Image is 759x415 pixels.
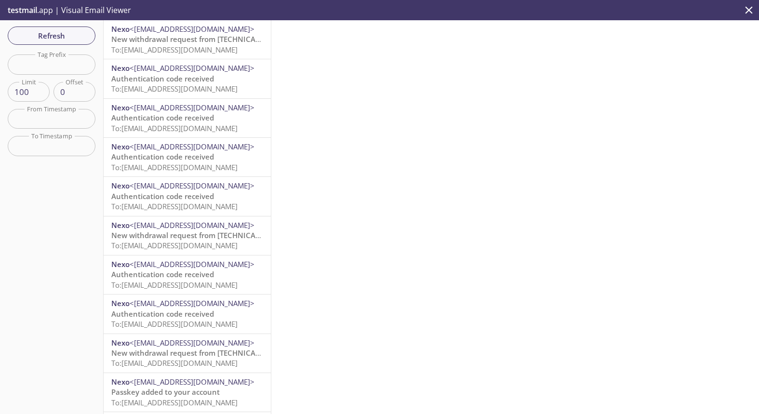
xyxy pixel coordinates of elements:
[111,309,214,319] span: Authentication code received
[130,298,254,308] span: <[EMAIL_ADDRESS][DOMAIN_NAME]>
[130,103,254,112] span: <[EMAIL_ADDRESS][DOMAIN_NAME]>
[111,63,130,73] span: Nexo
[104,99,271,137] div: Nexo<[EMAIL_ADDRESS][DOMAIN_NAME]>Authentication code receivedTo:[EMAIL_ADDRESS][DOMAIN_NAME]
[104,59,271,98] div: Nexo<[EMAIL_ADDRESS][DOMAIN_NAME]>Authentication code receivedTo:[EMAIL_ADDRESS][DOMAIN_NAME]
[130,142,254,151] span: <[EMAIL_ADDRESS][DOMAIN_NAME]>
[104,138,271,176] div: Nexo<[EMAIL_ADDRESS][DOMAIN_NAME]>Authentication code receivedTo:[EMAIL_ADDRESS][DOMAIN_NAME]
[111,377,130,387] span: Nexo
[104,177,271,215] div: Nexo<[EMAIL_ADDRESS][DOMAIN_NAME]>Authentication code receivedTo:[EMAIL_ADDRESS][DOMAIN_NAME]
[111,398,238,407] span: To: [EMAIL_ADDRESS][DOMAIN_NAME]
[111,220,130,230] span: Nexo
[130,63,254,73] span: <[EMAIL_ADDRESS][DOMAIN_NAME]>
[104,295,271,333] div: Nexo<[EMAIL_ADDRESS][DOMAIN_NAME]>Authentication code receivedTo:[EMAIL_ADDRESS][DOMAIN_NAME]
[111,113,214,122] span: Authentication code received
[111,34,296,44] span: New withdrawal request from [TECHNICAL_ID] - (CET)
[111,24,130,34] span: Nexo
[111,181,130,190] span: Nexo
[111,259,130,269] span: Nexo
[111,338,130,348] span: Nexo
[111,142,130,151] span: Nexo
[104,334,271,373] div: Nexo<[EMAIL_ADDRESS][DOMAIN_NAME]>New withdrawal request from [TECHNICAL_ID] - (CET)To:[EMAIL_ADD...
[111,348,296,358] span: New withdrawal request from [TECHNICAL_ID] - (CET)
[130,220,254,230] span: <[EMAIL_ADDRESS][DOMAIN_NAME]>
[104,20,271,59] div: Nexo<[EMAIL_ADDRESS][DOMAIN_NAME]>New withdrawal request from [TECHNICAL_ID] - (CET)To:[EMAIL_ADD...
[15,29,88,42] span: Refresh
[8,5,37,15] span: testmail
[104,255,271,294] div: Nexo<[EMAIL_ADDRESS][DOMAIN_NAME]>Authentication code receivedTo:[EMAIL_ADDRESS][DOMAIN_NAME]
[111,387,220,397] span: Passkey added to your account
[130,259,254,269] span: <[EMAIL_ADDRESS][DOMAIN_NAME]>
[104,373,271,412] div: Nexo<[EMAIL_ADDRESS][DOMAIN_NAME]>Passkey added to your accountTo:[EMAIL_ADDRESS][DOMAIN_NAME]
[111,358,238,368] span: To: [EMAIL_ADDRESS][DOMAIN_NAME]
[111,45,238,54] span: To: [EMAIL_ADDRESS][DOMAIN_NAME]
[111,74,214,83] span: Authentication code received
[130,377,254,387] span: <[EMAIL_ADDRESS][DOMAIN_NAME]>
[8,27,95,45] button: Refresh
[111,152,214,161] span: Authentication code received
[130,338,254,348] span: <[EMAIL_ADDRESS][DOMAIN_NAME]>
[130,181,254,190] span: <[EMAIL_ADDRESS][DOMAIN_NAME]>
[111,201,238,211] span: To: [EMAIL_ADDRESS][DOMAIN_NAME]
[111,241,238,250] span: To: [EMAIL_ADDRESS][DOMAIN_NAME]
[104,216,271,255] div: Nexo<[EMAIL_ADDRESS][DOMAIN_NAME]>New withdrawal request from [TECHNICAL_ID] - (CET)To:[EMAIL_ADD...
[111,230,296,240] span: New withdrawal request from [TECHNICAL_ID] - (CET)
[130,24,254,34] span: <[EMAIL_ADDRESS][DOMAIN_NAME]>
[111,319,238,329] span: To: [EMAIL_ADDRESS][DOMAIN_NAME]
[111,103,130,112] span: Nexo
[111,298,130,308] span: Nexo
[111,269,214,279] span: Authentication code received
[111,280,238,290] span: To: [EMAIL_ADDRESS][DOMAIN_NAME]
[111,191,214,201] span: Authentication code received
[111,162,238,172] span: To: [EMAIL_ADDRESS][DOMAIN_NAME]
[111,123,238,133] span: To: [EMAIL_ADDRESS][DOMAIN_NAME]
[111,84,238,94] span: To: [EMAIL_ADDRESS][DOMAIN_NAME]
